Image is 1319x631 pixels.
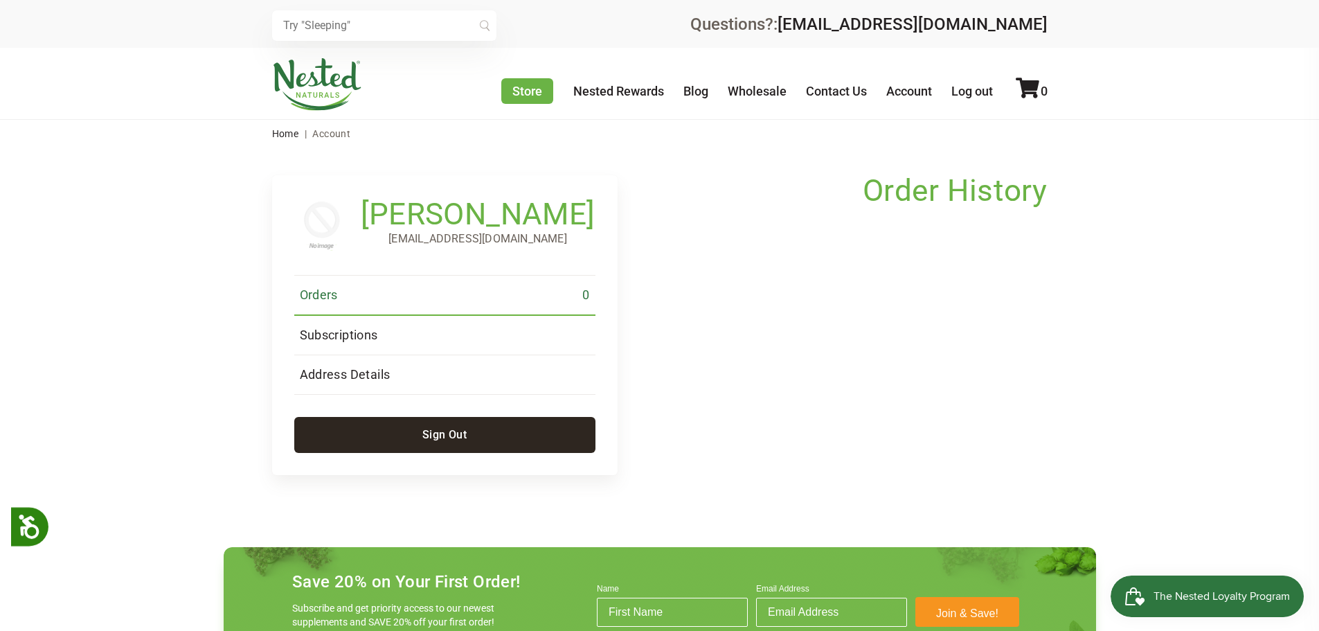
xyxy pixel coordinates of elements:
[300,366,391,383] span: Address Details
[272,128,299,139] a: Home
[501,78,553,104] a: Store
[1016,84,1048,98] a: 0
[294,355,595,395] a: Address Details
[597,598,748,627] input: First Name
[915,597,1019,627] button: Join & Save!
[272,10,496,41] input: Try "Sleeping"
[778,15,1048,34] a: [EMAIL_ADDRESS][DOMAIN_NAME]
[272,58,362,111] img: Nested Naturals
[292,601,500,629] p: Subscribe and get priority access to our newest supplements and SAVE 20% off your first order!
[756,584,907,598] label: Email Address
[300,287,338,303] span: Orders
[1041,84,1048,98] span: 0
[294,276,595,316] a: Orders 0
[806,84,867,98] a: Contact Us
[312,128,350,139] span: Account
[294,417,595,453] a: Sign Out
[886,84,932,98] a: Account
[756,598,907,627] input: Email Address
[728,84,787,98] a: Wholesale
[863,175,1048,206] h1: Order History
[683,84,708,98] a: Blog
[272,120,1048,148] nav: breadcrumbs
[597,584,748,598] label: Name
[1111,576,1305,617] iframe: Button to open loyalty program pop-up
[573,84,664,98] a: Nested Rewards
[301,128,310,139] span: |
[951,84,993,98] a: Log out
[690,16,1048,33] div: Questions?:
[294,316,595,355] a: Subscriptions
[582,287,589,303] span: 0
[361,231,595,247] p: [EMAIL_ADDRESS][DOMAIN_NAME]
[361,203,595,231] h1: [PERSON_NAME]
[292,572,521,592] h4: Save 20% on Your First Order!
